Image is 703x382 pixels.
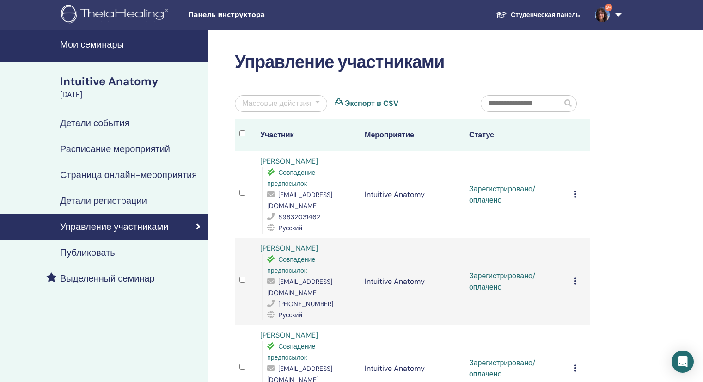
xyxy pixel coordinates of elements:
span: Русский [278,311,302,319]
th: Участник [256,119,360,151]
span: 9+ [605,4,612,11]
img: default.jpg [595,7,610,22]
h4: Управление участниками [60,221,168,232]
a: Intuitive Anatomy[DATE] [55,74,208,100]
span: [EMAIL_ADDRESS][DOMAIN_NAME] [267,277,332,297]
div: Open Intercom Messenger [672,351,694,373]
div: [DATE] [60,89,202,100]
span: Совпадение предпосылок [267,168,315,188]
span: 89832031462 [278,213,320,221]
h4: Мои семинары [60,39,202,50]
a: [PERSON_NAME] [260,330,318,340]
td: Intuitive Anatomy [360,238,465,325]
a: [PERSON_NAME] [260,243,318,253]
a: Студенческая панель [489,6,587,24]
h2: Управление участниками [235,52,590,73]
h4: Детали события [60,117,129,129]
span: Русский [278,224,302,232]
th: Мероприятие [360,119,465,151]
a: [PERSON_NAME] [260,156,318,166]
img: logo.png [61,5,171,25]
span: Совпадение предпосылок [267,342,315,362]
h4: Расписание мероприятий [60,143,170,154]
span: Совпадение предпосылок [267,255,315,275]
div: Массовые действия [242,98,311,109]
span: [PHONE_NUMBER] [278,300,333,308]
h4: Детали регистрации [60,195,147,206]
h4: Выделенный семинар [60,273,155,284]
img: graduation-cap-white.svg [496,11,507,18]
div: Intuitive Anatomy [60,74,202,89]
a: Экспорт в CSV [345,98,398,109]
th: Статус [465,119,569,151]
td: Intuitive Anatomy [360,151,465,238]
span: Панель инструктора [188,10,327,20]
h4: Страница онлайн-мероприятия [60,169,197,180]
span: [EMAIL_ADDRESS][DOMAIN_NAME] [267,191,332,210]
h4: Публиковать [60,247,115,258]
